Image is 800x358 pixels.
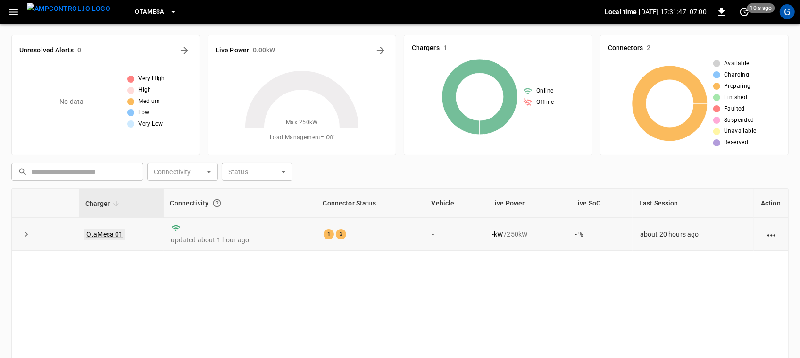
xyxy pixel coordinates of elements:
span: Offline [536,98,554,107]
p: - kW [492,230,503,239]
span: Low [138,108,149,118]
div: profile-icon [780,4,795,19]
th: Last Session [633,189,754,218]
h6: Connectors [608,43,643,53]
td: - % [567,218,633,251]
span: OtaMesa [135,7,165,17]
span: 10 s ago [747,3,775,13]
span: Faulted [724,104,745,114]
span: Available [724,59,750,68]
img: ampcontrol.io logo [27,3,110,15]
span: Finished [724,93,747,102]
span: Charger [85,198,122,209]
th: Live Power [484,189,567,218]
span: Reserved [724,138,748,147]
td: - [425,218,484,251]
p: [DATE] 17:31:47 -07:00 [639,7,707,17]
span: High [138,85,151,95]
div: Connectivity [170,195,310,212]
button: Connection between the charger and our software. [208,195,225,212]
h6: 0 [77,45,81,56]
a: OtaMesa 01 [84,229,125,240]
span: Online [536,86,553,96]
span: Suspended [724,116,754,125]
h6: 2 [647,43,650,53]
div: action cell options [766,230,777,239]
th: Live SoC [567,189,633,218]
p: No data [59,97,83,107]
span: Unavailable [724,127,756,136]
h6: Chargers [412,43,440,53]
h6: Unresolved Alerts [19,45,74,56]
p: Local time [605,7,637,17]
th: Connector Status [316,189,425,218]
h6: 0.00 kW [253,45,275,56]
span: Very Low [138,119,163,129]
h6: 1 [443,43,447,53]
button: Energy Overview [373,43,388,58]
h6: Live Power [216,45,249,56]
div: 1 [324,229,334,239]
th: Vehicle [425,189,484,218]
p: updated about 1 hour ago [171,235,309,245]
td: about 20 hours ago [633,218,754,251]
span: Medium [138,97,160,106]
button: OtaMesa [131,3,181,21]
span: Preparing [724,82,751,91]
button: set refresh interval [737,4,752,19]
button: expand row [19,227,33,241]
div: / 250 kW [492,230,560,239]
span: Very High [138,74,165,84]
span: Charging [724,70,749,80]
th: Action [754,189,788,218]
span: Max. 250 kW [286,118,318,128]
span: Load Management = Off [270,133,334,143]
div: 2 [336,229,346,239]
button: All Alerts [177,43,192,58]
